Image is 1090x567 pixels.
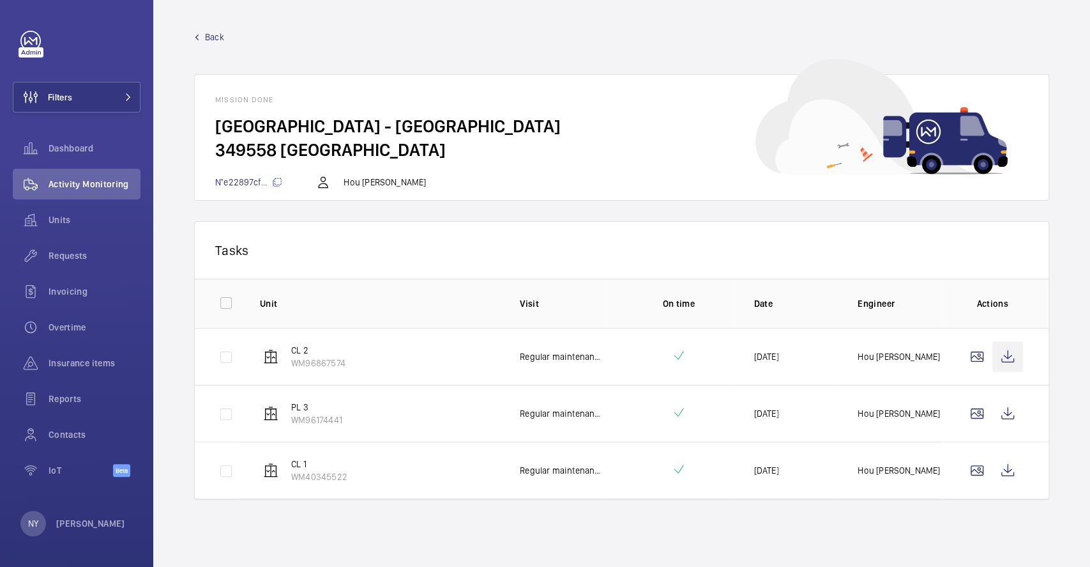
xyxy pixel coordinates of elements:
[858,350,940,363] p: Hou [PERSON_NAME]
[263,406,278,421] img: elevator.svg
[753,464,778,477] p: [DATE]
[263,463,278,478] img: elevator.svg
[215,138,1028,162] h2: 349558 [GEOGRAPHIC_DATA]
[291,357,345,369] p: WM96867574
[520,350,603,363] p: Regular maintenance
[28,517,38,530] p: NY
[291,401,342,414] p: PL 3
[113,464,130,477] span: Beta
[858,297,941,310] p: Engineer
[56,517,125,530] p: [PERSON_NAME]
[753,350,778,363] p: [DATE]
[49,357,140,369] span: Insurance items
[753,297,837,310] p: Date
[49,249,140,262] span: Requests
[49,464,113,477] span: IoT
[858,464,940,477] p: Hou [PERSON_NAME]
[291,458,347,470] p: CL 1
[755,59,1008,175] img: car delivery
[215,242,1028,258] p: Tasks
[49,178,140,190] span: Activity Monitoring
[624,297,734,310] p: On time
[520,464,603,477] p: Regular maintenance
[263,349,278,364] img: elevator.svg
[520,407,603,420] p: Regular maintenance
[49,321,140,334] span: Overtime
[49,142,140,155] span: Dashboard
[49,392,140,405] span: Reports
[215,177,282,187] span: N°e22897cf...
[291,414,342,426] p: WM96174441
[49,214,140,226] span: Units
[344,176,426,189] p: Hou [PERSON_NAME]
[215,114,1028,138] h2: [GEOGRAPHIC_DATA] - [GEOGRAPHIC_DATA]
[48,91,72,104] span: Filters
[858,407,940,420] p: Hou [PERSON_NAME]
[291,344,345,357] p: CL 2
[260,297,499,310] p: Unit
[49,285,140,298] span: Invoicing
[962,297,1023,310] p: Actions
[753,407,778,420] p: [DATE]
[215,95,1028,104] h1: Mission done
[13,82,140,113] button: Filters
[291,470,347,483] p: WM40345522
[49,428,140,441] span: Contacts
[205,31,224,43] span: Back
[520,297,603,310] p: Visit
